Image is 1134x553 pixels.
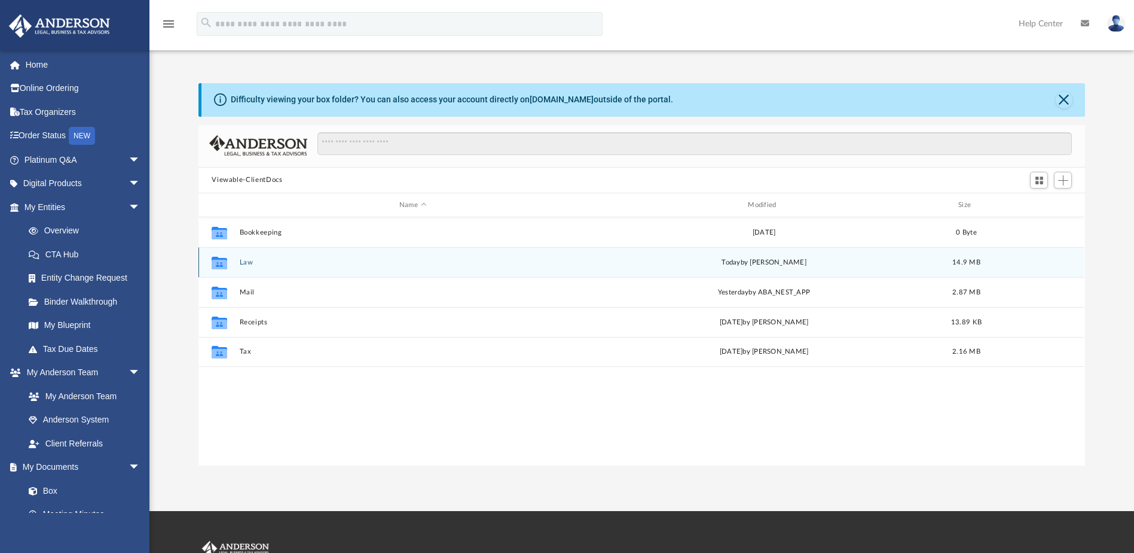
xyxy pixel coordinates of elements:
[8,455,152,479] a: My Documentsarrow_drop_down
[17,503,152,527] a: Meeting Minutes
[1107,15,1125,32] img: User Pic
[8,361,152,385] a: My Anderson Teamarrow_drop_down
[8,100,158,124] a: Tax Organizers
[17,219,158,243] a: Overview
[591,200,937,211] div: Modified
[240,318,586,326] button: Receipts
[8,172,158,196] a: Digital Productsarrow_drop_down
[129,172,152,196] span: arrow_drop_down
[240,229,586,236] button: Bookkeeping
[591,287,937,298] div: by ABA_NEST_APP
[198,217,1084,465] div: grid
[996,200,1080,211] div: id
[240,348,586,356] button: Tax
[17,242,158,266] a: CTA Hub
[231,93,673,106] div: Difficulty viewing your box folder? You can also access your account directly on outside of the p...
[530,95,594,104] a: [DOMAIN_NAME]
[591,257,937,268] div: by [PERSON_NAME]
[952,349,980,355] span: 2.16 MB
[943,200,991,211] div: Size
[129,361,152,385] span: arrow_drop_down
[1056,92,1072,108] button: Close
[129,455,152,480] span: arrow_drop_down
[161,17,176,31] i: menu
[17,384,146,408] a: My Anderson Team
[17,290,158,314] a: Binder Walkthrough
[951,319,982,326] span: 13.89 KB
[591,347,937,358] div: [DATE] by [PERSON_NAME]
[952,289,980,296] span: 2.87 MB
[8,77,158,101] a: Online Ordering
[17,479,146,503] a: Box
[591,227,937,238] div: [DATE]
[8,195,158,219] a: My Entitiesarrow_drop_down
[17,408,152,432] a: Anderson System
[129,148,152,172] span: arrow_drop_down
[5,14,114,38] img: Anderson Advisors Platinum Portal
[212,175,282,186] button: Viewable-ClientDocs
[240,288,586,296] button: Mail
[239,200,586,211] div: Name
[1054,172,1072,189] button: Add
[317,132,1072,155] input: Search files and folders
[240,259,586,266] button: Law
[17,314,152,338] a: My Blueprint
[718,289,748,296] span: yesterday
[722,259,741,266] span: today
[161,23,176,31] a: menu
[956,229,977,236] span: 0 Byte
[952,259,980,266] span: 14.9 MB
[1030,172,1048,189] button: Switch to Grid View
[8,53,158,77] a: Home
[204,200,234,211] div: id
[8,124,158,148] a: Order StatusNEW
[8,148,158,172] a: Platinum Q&Aarrow_drop_down
[129,195,152,220] span: arrow_drop_down
[17,432,152,455] a: Client Referrals
[17,337,158,361] a: Tax Due Dates
[591,317,937,328] div: [DATE] by [PERSON_NAME]
[69,127,95,145] div: NEW
[200,16,213,29] i: search
[17,266,158,290] a: Entity Change Request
